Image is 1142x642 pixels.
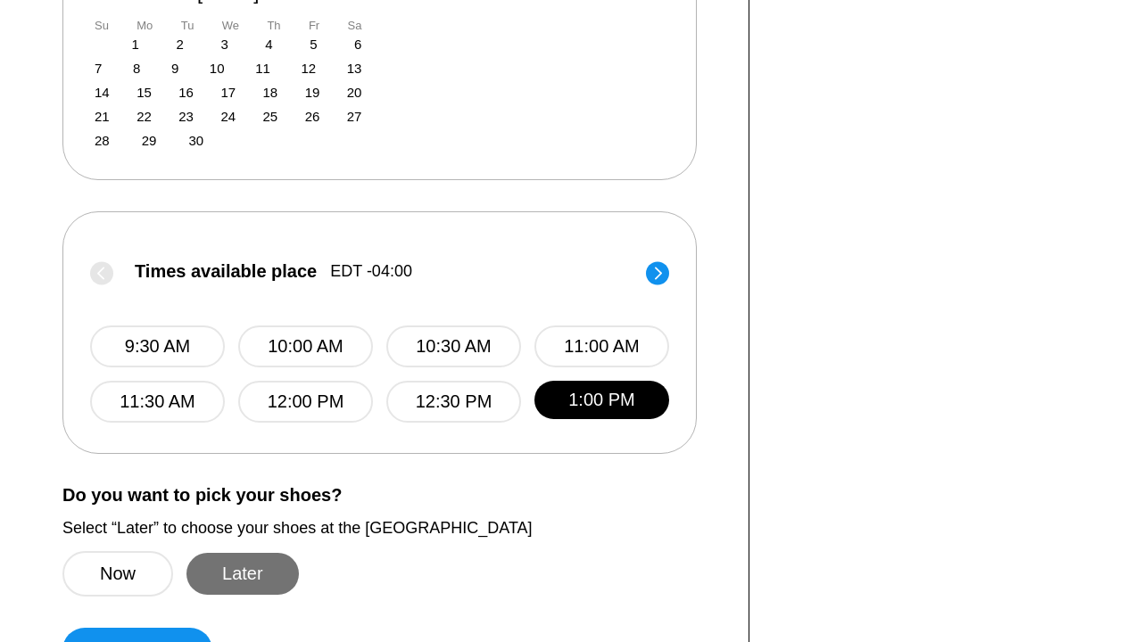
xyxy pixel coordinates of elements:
[263,85,278,100] div: Choose Thursday, September 18th, 2025
[386,381,521,423] button: 12:30 PM
[238,381,373,423] button: 12:00 PM
[255,61,270,76] div: Choose Thursday, September 11th, 2025
[171,61,178,76] div: Choose Tuesday, September 9th, 2025
[178,85,194,100] div: Choose Tuesday, September 16th, 2025
[265,37,272,52] div: Choose Thursday, September 4th, 2025
[142,133,157,148] div: Choose Monday, September 29th, 2025
[238,325,373,367] button: 10:00 AM
[95,61,102,76] div: Choose Sunday, September 7th, 2025
[220,109,236,124] div: Choose Wednesday, September 24th, 2025
[181,19,194,32] div: Tu
[534,325,669,367] button: 11:00 AM
[178,109,194,124] div: Choose Tuesday, September 23rd, 2025
[386,325,521,367] button: 10:30 AM
[301,61,316,76] div: Choose Friday, September 12th, 2025
[135,261,317,281] span: Times available place
[137,109,152,124] div: Choose Monday, September 22nd, 2025
[267,19,280,32] div: Th
[137,19,153,32] div: Mo
[90,381,225,423] button: 11:30 AM
[62,551,173,597] button: Now
[347,85,362,100] div: Choose Saturday, September 20th, 2025
[305,85,320,100] div: Choose Friday, September 19th, 2025
[95,133,110,148] div: Choose Sunday, September 28th, 2025
[220,85,236,100] div: Choose Wednesday, September 17th, 2025
[62,485,722,505] label: Do you want to pick your shoes?
[137,85,152,100] div: Choose Monday, September 15th, 2025
[62,518,722,538] label: Select “Later” to choose your shoes at the [GEOGRAPHIC_DATA]
[305,109,320,124] div: Choose Friday, September 26th, 2025
[310,37,317,52] div: Choose Friday, September 5th, 2025
[222,19,239,32] div: We
[95,37,362,148] div: month 2025-09
[90,325,225,367] button: 9:30 AM
[263,109,278,124] div: Choose Thursday, September 25th, 2025
[347,109,362,124] div: Choose Saturday, September 27th, 2025
[220,37,228,52] div: Choose Wednesday, September 3rd, 2025
[133,61,140,76] div: Choose Monday, September 8th, 2025
[132,37,139,52] div: Choose Monday, September 1st, 2025
[347,61,362,76] div: Choose Saturday, September 13th, 2025
[95,19,109,32] div: Su
[176,37,183,52] div: Choose Tuesday, September 2nd, 2025
[210,61,225,76] div: Choose Wednesday, September 10th, 2025
[186,553,299,595] button: Later
[348,19,362,32] div: Sa
[188,133,203,148] div: Choose Tuesday, September 30th, 2025
[354,37,361,52] div: Choose Saturday, September 6th, 2025
[309,19,319,32] div: Fr
[95,85,110,100] div: Choose Sunday, September 14th, 2025
[330,261,412,281] span: EDT -04:00
[534,381,669,419] button: 1:00 PM
[95,109,110,124] div: Choose Sunday, September 21st, 2025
